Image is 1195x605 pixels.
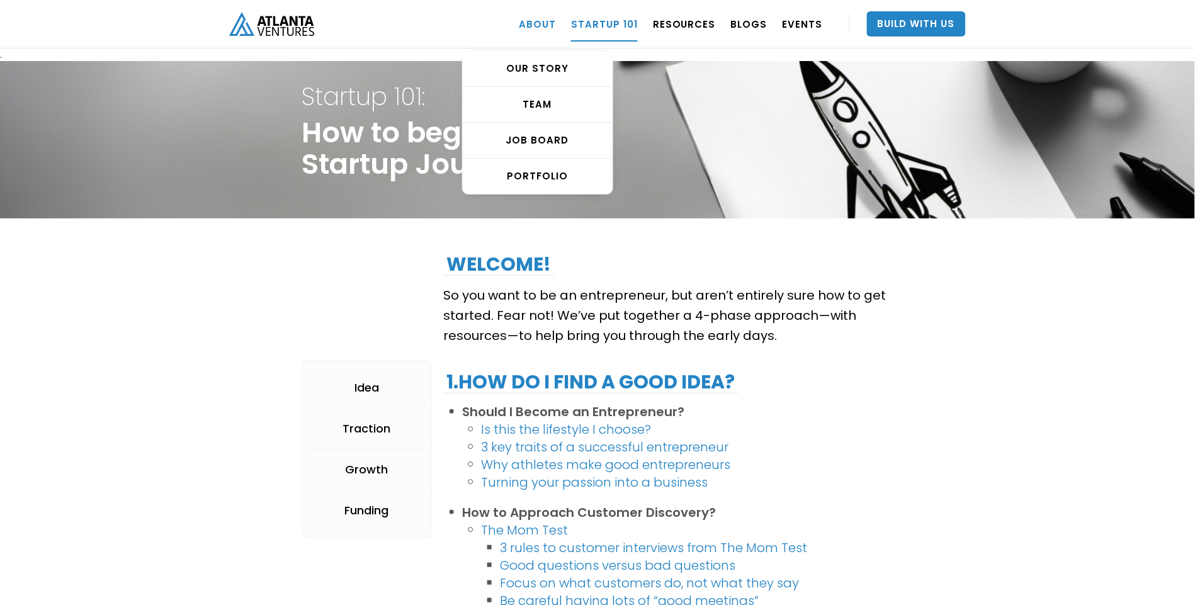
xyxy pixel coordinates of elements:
[463,504,716,521] strong: How to Approach Customer Discovery?
[459,368,735,395] strong: How do I find a good idea?
[482,438,729,456] a: 3 key traits of a successful entrepreneur
[463,51,613,87] a: OUR STORY
[463,134,613,147] div: Job Board
[463,98,613,111] div: TEAM
[463,170,613,183] div: PORTFOLIO
[482,521,569,539] a: The Mom Test
[345,463,388,476] div: Growth
[309,490,425,531] a: Funding
[731,6,767,42] a: BLOGS
[463,62,613,75] div: OUR STORY
[309,409,425,450] a: Traction
[302,79,425,114] strong: Startup 101:
[344,504,388,517] div: Funding
[354,382,379,394] div: Idea
[463,159,613,194] a: PORTFOLIO
[482,473,708,491] a: Turning your passion into a business
[482,456,731,473] a: Why athletes make good entrepreneurs
[444,253,555,276] h2: Welcome!
[343,422,390,435] div: Traction
[501,574,800,592] a: Focus on what customers do, not what they say‍
[501,539,808,557] a: 3 rules to customer interviews from The Mom Test
[309,368,425,409] a: Idea
[571,6,638,42] a: Startup 101
[444,371,739,393] h2: 1.
[519,6,556,42] a: ABOUT
[501,557,736,574] a: Good questions versus bad questions
[463,123,613,159] a: Job Board
[309,450,425,490] a: Growth
[867,11,966,37] a: Build With Us
[463,87,613,123] a: TEAM
[783,6,823,42] a: EVENTS
[302,76,560,203] h1: How to begin your Startup Journey
[653,6,716,42] a: RESOURCES
[463,403,685,421] strong: Should I Become an Entrepreneur?
[482,421,652,438] a: Is this the lifestyle I choose?
[444,285,893,346] p: So you want to be an entrepreneur, but aren’t entirely sure how to get started. Fear not! We’ve p...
